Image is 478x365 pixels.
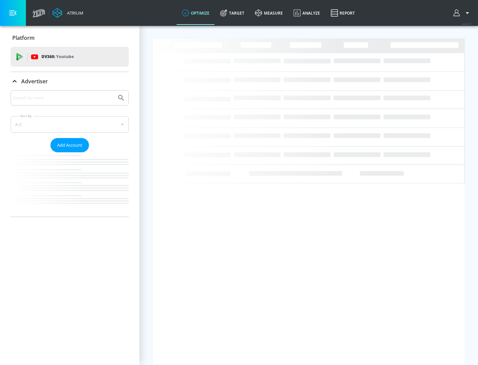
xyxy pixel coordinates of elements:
[11,152,129,217] nav: list of Advertiser
[215,1,250,25] a: Target
[52,8,83,18] a: Atrium
[250,1,288,25] a: measure
[19,114,33,118] label: Sort By
[56,53,74,60] p: Youtube
[288,1,325,25] a: Analyze
[325,1,360,25] a: Report
[41,53,74,60] p: DV360:
[11,47,129,67] div: DV360: Youtube
[64,10,83,16] div: Atrium
[11,72,129,91] div: Advertiser
[50,138,89,152] button: Add Account
[21,78,48,85] p: Advertiser
[57,141,82,149] span: Add Account
[12,34,35,41] p: Platform
[462,22,471,26] span: v 4.22.2
[177,1,215,25] a: optimize
[11,29,129,47] div: Platform
[13,94,114,102] input: Search by name
[11,116,129,133] div: A-Z
[11,90,129,217] div: Advertiser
